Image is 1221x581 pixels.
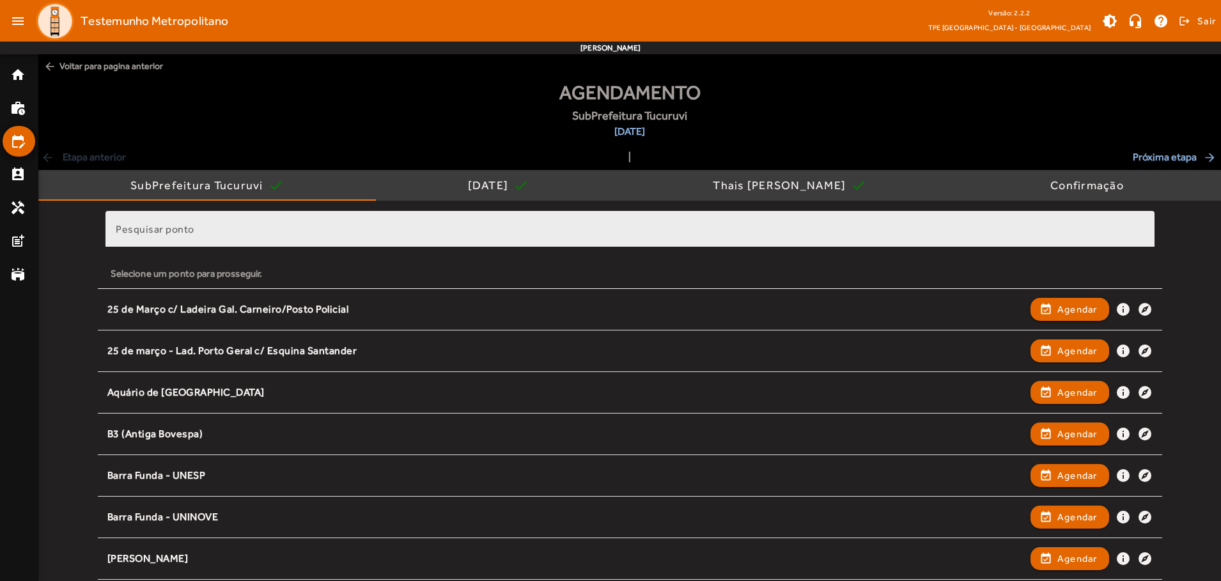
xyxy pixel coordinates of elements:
mat-icon: info [1116,551,1131,566]
span: Testemunho Metropolitano [81,11,228,31]
span: Próxima etapa [1133,150,1218,165]
mat-icon: handyman [10,200,26,215]
span: Sair [1197,11,1216,31]
div: 25 de março - Lad. Porto Geral c/ Esquina Santander [107,345,1024,358]
mat-icon: edit_calendar [10,134,26,149]
div: [PERSON_NAME] [107,552,1024,566]
mat-icon: info [1116,302,1131,317]
mat-icon: explore [1137,551,1153,566]
span: Agendar [1057,551,1098,566]
mat-icon: menu [5,8,31,34]
button: Agendar [1030,381,1109,404]
div: 25 de Março c/ Ladeira Gal. Carneiro/Posto Policial [107,303,1024,316]
mat-icon: explore [1137,302,1153,317]
span: Voltar para pagina anterior [38,54,1221,78]
button: Agendar [1030,464,1109,487]
span: [DATE] [572,124,687,139]
mat-icon: stadium [10,267,26,282]
mat-icon: explore [1137,385,1153,400]
button: Agendar [1030,339,1109,362]
div: Aquário de [GEOGRAPHIC_DATA] [107,386,1024,399]
button: Agendar [1030,422,1109,445]
mat-icon: info [1116,426,1131,442]
mat-icon: check [513,178,529,193]
span: Agendar [1057,509,1098,525]
div: Barra Funda - UNESP [107,469,1024,483]
span: Agendar [1057,385,1098,400]
mat-icon: info [1116,509,1131,525]
button: Sair [1177,12,1216,31]
span: | [628,150,631,165]
div: Barra Funda - UNINOVE [107,511,1024,524]
div: Confirmação [1050,179,1129,192]
a: Testemunho Metropolitano [31,2,228,40]
div: Selecione um ponto para prosseguir. [111,267,1149,281]
span: Agendar [1057,302,1098,317]
span: Agendamento [559,78,701,107]
button: Agendar [1030,298,1109,321]
mat-icon: info [1116,343,1131,359]
div: Thais [PERSON_NAME] [713,179,851,192]
mat-icon: explore [1137,343,1153,359]
img: Logo TPE [36,2,74,40]
mat-icon: explore [1137,468,1153,483]
mat-icon: perm_contact_calendar [10,167,26,182]
span: TPE [GEOGRAPHIC_DATA] - [GEOGRAPHIC_DATA] [928,21,1091,34]
div: [DATE] [468,179,514,192]
div: SubPrefeitura Tucuruvi [130,179,268,192]
button: Agendar [1030,547,1109,570]
mat-icon: arrow_back [43,60,56,73]
span: Agendar [1057,468,1098,483]
mat-icon: work_history [10,100,26,116]
mat-label: Pesquisar ponto [116,223,194,235]
div: B3 (Antiga Bovespa) [107,428,1024,441]
mat-icon: home [10,67,26,82]
span: Agendar [1057,343,1098,359]
span: Agendar [1057,426,1098,442]
span: SubPrefeitura Tucuruvi [572,107,687,124]
mat-icon: arrow_forward [1203,151,1218,164]
mat-icon: explore [1137,426,1153,442]
div: Versão: 2.2.2 [928,5,1091,21]
mat-icon: info [1116,385,1131,400]
mat-icon: explore [1137,509,1153,525]
mat-icon: info [1116,468,1131,483]
mat-icon: post_add [10,233,26,249]
button: Agendar [1030,506,1109,529]
mat-icon: check [268,178,284,193]
mat-icon: check [851,178,866,193]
